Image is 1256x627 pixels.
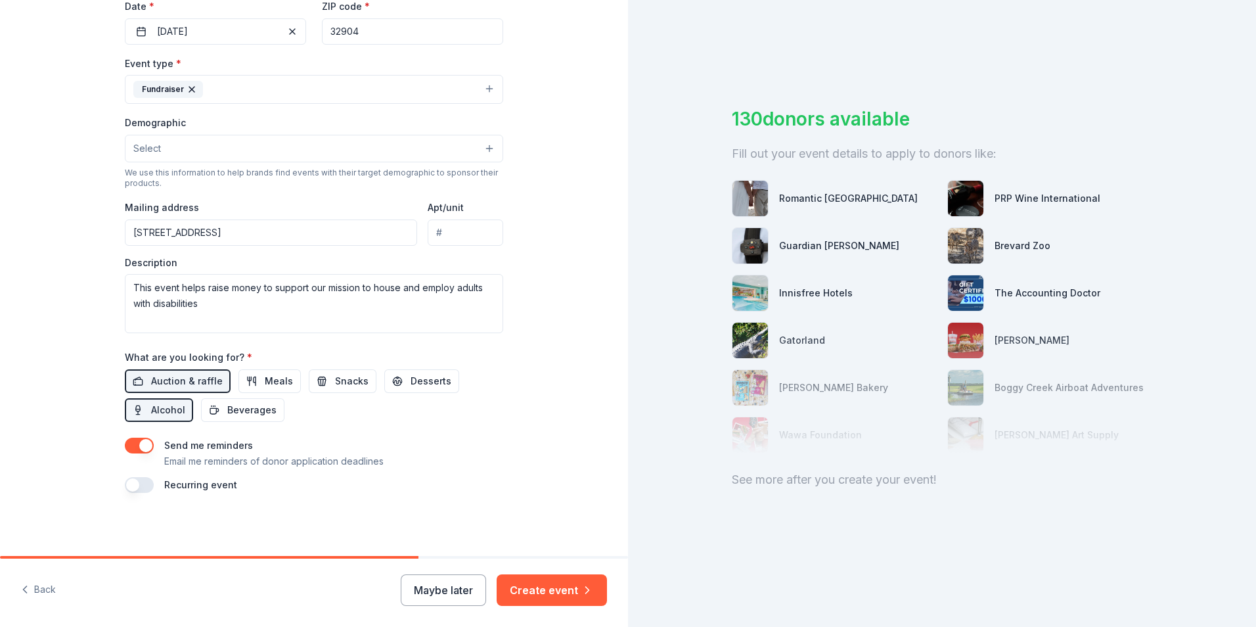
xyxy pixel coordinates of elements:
img: photo for Brevard Zoo [948,228,983,264]
input: 12345 (U.S. only) [322,18,503,45]
img: photo for Innisfree Hotels [732,275,768,311]
div: The Accounting Doctor [995,285,1100,301]
div: 130 donors available [732,105,1152,133]
div: We use this information to help brands find events with their target demographic to sponsor their... [125,168,503,189]
label: Apt/unit [428,201,464,214]
button: Desserts [384,369,459,393]
button: Beverages [201,398,284,422]
label: Send me reminders [164,440,253,451]
div: Brevard Zoo [995,238,1050,254]
button: Meals [238,369,301,393]
button: Alcohol [125,398,193,422]
button: Create event [497,574,607,606]
div: Guardian [PERSON_NAME] [779,238,899,254]
button: Auction & raffle [125,369,231,393]
button: [DATE] [125,18,306,45]
span: Desserts [411,373,451,389]
img: photo for The Accounting Doctor [948,275,983,311]
div: PRP Wine International [995,191,1100,206]
span: Snacks [335,373,369,389]
button: Snacks [309,369,376,393]
span: Alcohol [151,402,185,418]
div: See more after you create your event! [732,469,1152,490]
div: Fundraiser [133,81,203,98]
input: Enter a US address [125,220,417,246]
div: Fill out your event details to apply to donors like: [732,143,1152,164]
img: photo for PRP Wine International [948,181,983,216]
span: Auction & raffle [151,373,223,389]
button: Maybe later [401,574,486,606]
label: Mailing address [125,201,199,214]
input: # [428,220,503,246]
span: Select [133,141,161,156]
img: photo for Romantic Honeymoon Island [732,181,768,216]
label: Demographic [125,116,186,129]
img: photo for Guardian Angel Device [732,228,768,264]
label: Description [125,256,177,269]
label: Event type [125,57,181,70]
button: Fundraiser [125,75,503,104]
span: Meals [265,373,293,389]
textarea: This event helps raise money to support our mission to house and employ adults with disabilities [125,274,503,333]
label: What are you looking for? [125,351,252,364]
button: Select [125,135,503,162]
span: Beverages [227,402,277,418]
div: Romantic [GEOGRAPHIC_DATA] [779,191,918,206]
label: Recurring event [164,479,237,490]
button: Back [21,576,56,604]
div: Innisfree Hotels [779,285,853,301]
p: Email me reminders of donor application deadlines [164,453,384,469]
